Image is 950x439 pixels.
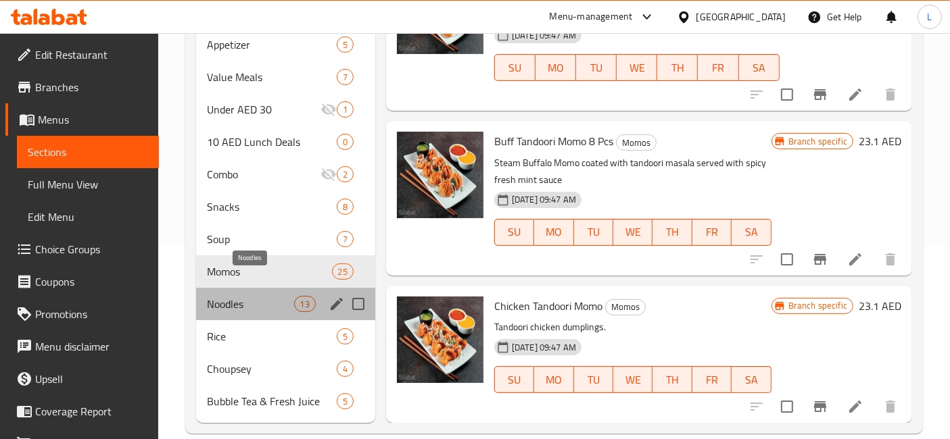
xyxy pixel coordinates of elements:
span: Rice [207,328,337,344]
span: 7 [337,233,353,246]
span: 5 [337,395,353,408]
div: items [337,361,354,377]
button: SA [732,219,771,246]
div: items [337,199,354,215]
span: Soup [207,231,337,247]
span: TU [579,222,608,242]
span: L [927,9,932,24]
a: Choice Groups [5,233,159,265]
button: TH [657,54,698,81]
div: items [337,69,354,85]
span: SU [500,58,530,78]
span: Coupons [35,274,148,290]
span: Upsell [35,371,148,387]
button: FR [692,219,732,246]
span: 2 [337,168,353,181]
span: MO [540,222,568,242]
span: Value Meals [207,69,337,85]
span: MO [541,58,571,78]
button: SU [494,366,534,393]
a: Edit menu item [847,251,863,267]
button: delete [874,243,907,276]
button: MO [536,54,576,81]
span: [DATE] 09:47 AM [506,193,581,206]
button: Branch-specific-item [804,243,836,276]
span: 25 [333,265,353,278]
div: Appetizer [207,36,337,53]
div: Soup7 [196,223,375,255]
span: Momos [606,299,645,315]
span: Edit Menu [28,209,148,225]
span: Snacks [207,199,337,215]
div: Value Meals7 [196,61,375,93]
button: delete [874,390,907,423]
a: Edit Restaurant [5,38,159,71]
button: TU [574,219,613,246]
span: Under AED 30 [207,101,320,118]
span: 4 [337,363,353,376]
span: TH [663,58,692,78]
span: Momos [617,135,656,151]
span: 0 [337,136,353,149]
h6: 23.1 AED [859,132,901,151]
button: TU [576,54,617,81]
div: Appetizer5 [196,28,375,61]
span: Chicken Tandoori Momo [494,296,602,316]
span: Menus [38,111,148,128]
div: items [337,134,354,150]
span: TU [579,370,608,390]
div: items [337,231,354,247]
div: items [337,36,354,53]
span: 10 AED Lunch Deals [207,134,337,150]
span: 8 [337,201,353,213]
span: Bubble Tea & Fresh Juice [207,393,337,409]
span: SA [744,58,774,78]
span: Choice Groups [35,241,148,257]
div: Bubble Tea & Fresh Juice5 [196,385,375,417]
button: delete [874,78,907,111]
span: Coverage Report [35,403,148,419]
button: TH [652,366,692,393]
span: Edit Restaurant [35,47,148,63]
a: Edit menu item [847,86,863,103]
span: Buff Tandoori Momo 8 Pcs [494,131,613,151]
span: TH [658,370,686,390]
button: SU [494,219,534,246]
span: Sections [28,144,148,160]
a: Coupons [5,265,159,298]
span: SA [737,222,765,242]
button: FR [698,54,738,81]
span: [DATE] 09:47 AM [506,29,581,42]
a: Upsell [5,363,159,395]
span: Menu disclaimer [35,338,148,355]
div: [GEOGRAPHIC_DATA] [696,9,786,24]
button: TU [574,366,613,393]
button: SU [494,54,536,81]
span: Select to update [773,80,801,109]
span: FR [698,222,726,242]
span: TH [658,222,686,242]
span: SU [500,370,529,390]
a: Full Menu View [17,168,159,201]
span: 5 [337,330,353,343]
span: WE [619,370,647,390]
div: Combo [207,166,320,182]
div: items [294,296,316,312]
span: FR [698,370,726,390]
div: items [337,328,354,344]
span: 13 [295,298,315,311]
span: Choupsey [207,361,337,377]
a: Sections [17,136,159,168]
span: Momos [207,263,331,280]
button: Branch-specific-item [804,390,836,423]
p: Tandoori chicken dumplings. [494,319,771,336]
span: MO [540,370,568,390]
a: Edit Menu [17,201,159,233]
img: Chicken Tandoori Momo [397,296,483,383]
span: WE [622,58,652,78]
